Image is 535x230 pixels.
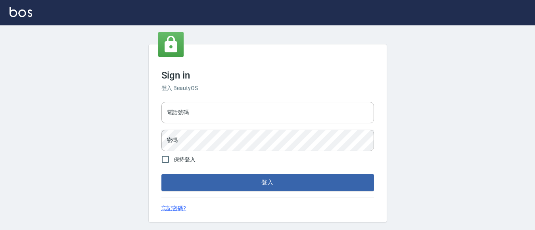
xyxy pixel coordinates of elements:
[174,155,196,164] span: 保持登入
[161,174,374,191] button: 登入
[161,204,186,213] a: 忘記密碼?
[161,84,374,92] h6: 登入 BeautyOS
[161,70,374,81] h3: Sign in
[10,7,32,17] img: Logo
